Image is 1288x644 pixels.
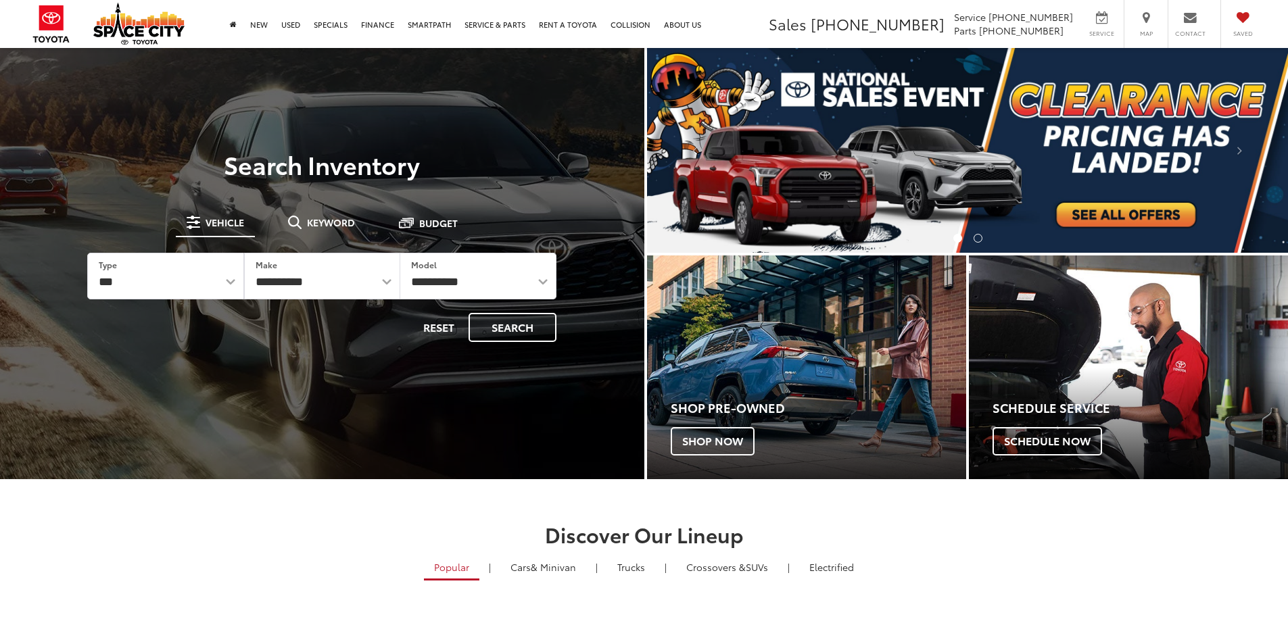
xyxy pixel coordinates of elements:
[1131,29,1161,38] span: Map
[661,560,670,574] li: |
[412,313,466,342] button: Reset
[969,255,1288,479] div: Toyota
[671,401,966,415] h4: Shop Pre-Owned
[607,555,655,578] a: Trucks
[647,255,966,479] a: Shop Pre-Owned Shop Now
[1228,29,1258,38] span: Saved
[979,24,1064,37] span: [PHONE_NUMBER]
[168,523,1121,545] h2: Discover Our Lineup
[531,560,576,574] span: & Minivan
[206,218,244,227] span: Vehicle
[769,13,807,34] span: Sales
[969,255,1288,479] a: Schedule Service Schedule Now
[671,427,755,455] span: Shop Now
[993,401,1288,415] h4: Schedule Service
[799,555,864,578] a: Electrified
[811,13,945,34] span: [PHONE_NUMBER]
[1087,29,1117,38] span: Service
[424,555,479,580] a: Popular
[411,259,437,270] label: Model
[1175,29,1206,38] span: Contact
[993,427,1102,455] span: Schedule Now
[592,560,601,574] li: |
[647,75,743,226] button: Click to view previous picture.
[988,10,1073,24] span: [PHONE_NUMBER]
[93,3,185,45] img: Space City Toyota
[954,24,976,37] span: Parts
[784,560,793,574] li: |
[676,555,778,578] a: SUVs
[974,234,982,243] li: Go to slide number 2.
[954,10,986,24] span: Service
[647,255,966,479] div: Toyota
[307,218,355,227] span: Keyword
[500,555,586,578] a: Cars
[419,218,458,228] span: Budget
[953,234,962,243] li: Go to slide number 1.
[256,259,277,270] label: Make
[686,560,746,574] span: Crossovers &
[57,151,588,178] h3: Search Inventory
[485,560,494,574] li: |
[469,313,556,342] button: Search
[1192,75,1288,226] button: Click to view next picture.
[99,259,117,270] label: Type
